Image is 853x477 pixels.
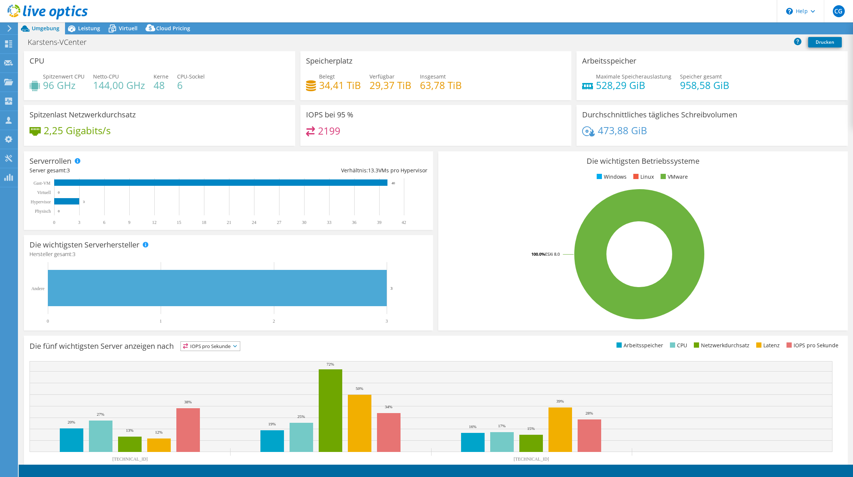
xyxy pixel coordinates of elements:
[596,81,671,89] h4: 528,29 GiB
[72,250,75,258] span: 3
[386,318,388,324] text: 3
[277,220,281,225] text: 27
[327,362,334,366] text: 72%
[514,456,549,462] text: [TECHNICAL_ID]
[177,81,205,89] h4: 6
[35,209,51,214] text: Physisch
[24,38,98,46] h1: Karstens-VCenter
[273,318,275,324] text: 2
[385,404,392,409] text: 34%
[32,25,59,32] span: Umgebung
[154,81,169,89] h4: 48
[390,286,393,290] text: 3
[202,220,206,225] text: 18
[313,464,349,470] text: [TECHNICAL_ID]
[119,25,137,32] span: Virtuell
[30,241,139,249] h3: Die wichtigsten Serverhersteller
[498,424,506,428] text: 17%
[30,111,136,119] h3: Spitzenlast Netzwerkdurchsatz
[68,420,75,424] text: 20%
[93,73,119,80] span: Netto-CPU
[67,167,70,174] span: 3
[31,199,51,204] text: Hypervisor
[297,414,305,419] text: 25%
[112,456,148,462] text: [TECHNICAL_ID]
[420,81,462,89] h4: 63,78 TiB
[319,81,361,89] h4: 34,41 TiB
[377,220,381,225] text: 39
[252,220,256,225] text: 24
[44,126,111,135] h4: 2,25 Gigabits/s
[596,73,671,80] span: Maximale Speicherauslastung
[155,430,163,434] text: 12%
[97,412,104,416] text: 27%
[786,8,793,15] svg: \n
[306,111,353,119] h3: IOPS bei 95 %
[31,286,44,291] text: Andere
[680,73,722,80] span: Speicher gesamt
[156,25,190,32] span: Cloud Pricing
[785,341,838,350] li: IOPS pro Sekunde
[58,191,60,194] text: 0
[78,25,100,32] span: Leistung
[469,424,476,429] text: 16%
[306,57,352,65] h3: Speicherplatz
[327,220,331,225] text: 33
[680,81,729,89] h4: 958,58 GiB
[370,73,395,80] span: Verfügbar
[659,173,688,181] li: VMware
[444,157,842,165] h3: Die wichtigsten Betriebssysteme
[598,126,647,135] h4: 473,88 GiB
[47,318,49,324] text: 0
[582,111,737,119] h3: Durchschnittliches tägliches Schreibvolumen
[43,81,84,89] h4: 96 GHz
[545,251,560,257] tspan: ESXi 8.0
[420,73,446,80] span: Insgesamt
[103,220,105,225] text: 6
[352,220,356,225] text: 36
[356,386,363,391] text: 50%
[53,220,55,225] text: 0
[227,220,231,225] text: 21
[126,428,133,433] text: 13%
[152,220,157,225] text: 12
[615,341,663,350] li: Arbeitsspeicher
[668,341,687,350] li: CPU
[808,37,842,47] a: Drucken
[527,426,535,431] text: 15%
[30,250,427,258] h4: Hersteller gesamt:
[318,127,340,135] h4: 2199
[402,220,406,225] text: 42
[30,166,229,175] div: Server gesamt:
[34,181,51,186] text: Gast-VM
[595,173,627,181] li: Windows
[582,57,636,65] h3: Arbeitsspeicher
[184,400,192,404] text: 38%
[37,190,51,195] text: Virtuell
[30,157,71,165] h3: Serverrollen
[368,167,378,174] span: 13.3
[725,464,738,470] text: Andere
[631,173,654,181] li: Linux
[392,181,395,185] text: 40
[83,200,85,204] text: 3
[177,220,181,225] text: 15
[754,341,780,350] li: Latenz
[370,81,411,89] h4: 29,37 TiB
[177,73,205,80] span: CPU-Sockel
[93,81,145,89] h4: 144,00 GHz
[531,251,545,257] tspan: 100.0%
[585,411,593,415] text: 28%
[229,166,428,175] div: Verhältnis: VMs pro Hypervisor
[302,220,306,225] text: 30
[181,342,240,351] span: IOPS pro Sekunde
[128,220,130,225] text: 9
[319,73,335,80] span: Belegt
[268,422,276,426] text: 19%
[692,341,750,350] li: Netzwerkdurchsatz
[30,57,44,65] h3: CPU
[154,73,169,80] span: Kerne
[556,399,564,403] text: 39%
[160,318,162,324] text: 1
[833,5,845,17] span: CG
